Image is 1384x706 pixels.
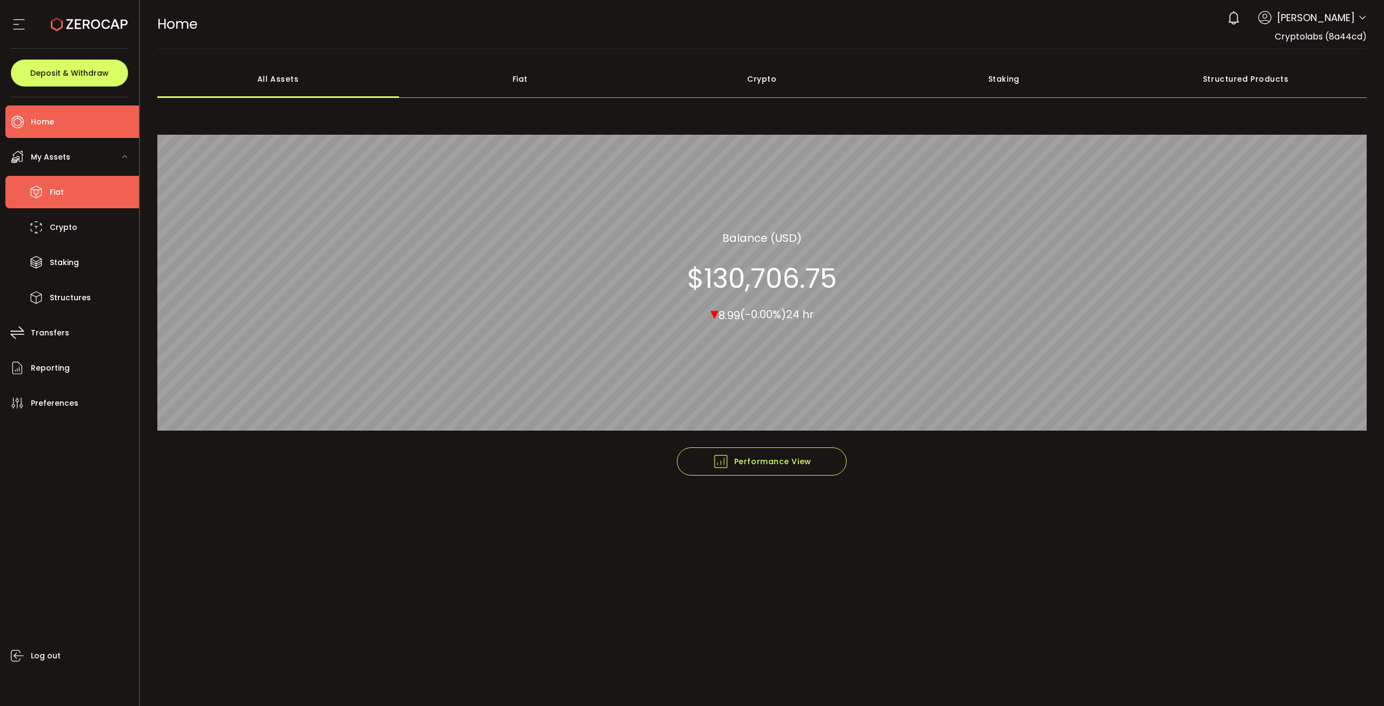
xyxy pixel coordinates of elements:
span: Home [157,15,197,34]
span: Fiat [50,184,64,200]
span: Crypto [50,220,77,235]
span: [PERSON_NAME] [1277,10,1355,25]
section: $130,706.75 [687,262,837,294]
span: Preferences [31,395,78,411]
span: Log out [31,648,61,664]
span: Cryptolabs (8a44cd) [1275,30,1367,43]
span: Deposit & Withdraw [30,69,109,77]
span: Transfers [31,325,69,341]
div: Structured Products [1125,60,1367,98]
iframe: Chat Widget [1330,654,1384,706]
span: Structures [50,290,91,306]
span: 24 hr [786,307,814,322]
button: Deposit & Withdraw [11,60,128,87]
span: ▾ [710,301,718,325]
span: Performance View [713,453,811,470]
span: Reporting [31,360,70,376]
div: Fiat [399,60,641,98]
span: My Assets [31,149,70,165]
button: Performance View [677,447,847,476]
span: 8.99 [718,307,740,322]
span: Staking [50,255,79,270]
span: Home [31,114,54,130]
div: Crypto [641,60,883,98]
div: Staking [883,60,1125,98]
section: Balance (USD) [722,229,802,246]
div: All Assets [157,60,400,98]
span: (-0.00%) [740,307,786,322]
